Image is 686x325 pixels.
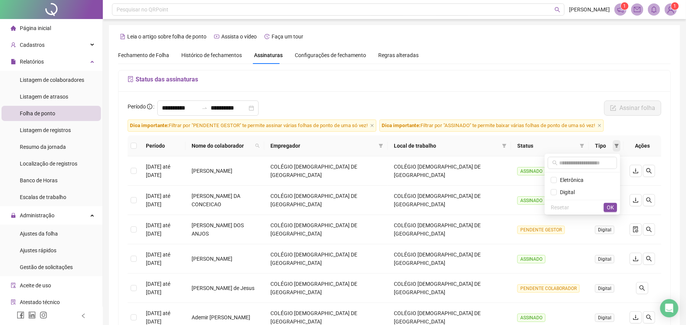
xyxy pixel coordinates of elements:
td: [PERSON_NAME] [185,156,264,186]
span: Dica importante: [382,123,421,128]
span: search [646,226,652,233]
span: download [633,314,639,320]
td: [DATE] até [DATE] [140,215,185,244]
span: download [633,256,639,262]
td: COLÉGIO [DEMOGRAPHIC_DATA] DE [GEOGRAPHIC_DATA] [388,156,511,186]
span: Filtrar por "ASSINADO" te permite baixar várias folhas de ponto de uma só vez! [379,119,604,132]
span: Resumo da jornada [20,144,66,150]
span: filter [501,140,508,151]
span: file-text [120,34,125,39]
span: Tipo [595,142,611,150]
span: search [255,143,260,148]
span: Cadastros [20,42,45,48]
span: download [633,197,639,203]
span: audit [11,283,16,288]
span: ASSINADO [517,314,545,322]
span: linkedin [28,311,36,319]
td: [PERSON_NAME] de Jesus [185,274,264,303]
span: filter [377,140,385,151]
span: instagram [40,311,47,319]
span: filter [502,143,507,148]
span: PENDENTE GESTOR [517,226,565,234]
button: Resetar [548,203,572,212]
span: swap-right [201,105,208,111]
button: Assinar folha [604,100,661,116]
span: Digital [595,226,614,234]
span: search [646,314,652,320]
th: Período [140,135,185,156]
span: Leia o artigo sobre folha de ponto [127,33,206,40]
td: [DATE] até [DATE] [140,244,185,274]
span: Listagem de atrasos [20,94,68,100]
span: Folha de ponto [20,110,55,116]
span: bell [651,6,657,13]
span: lock [11,213,16,218]
span: Status [517,142,577,150]
span: home [11,25,16,31]
td: [PERSON_NAME] DA CONCEICAO [185,186,264,215]
span: Listagem de registros [20,127,71,133]
span: Histórico de fechamentos [181,52,242,58]
h5: Status das assinaturas [128,75,661,84]
span: Gestão de solicitações [20,264,73,270]
span: history [264,34,270,39]
span: info-circle [147,104,152,109]
span: mail [634,6,641,13]
span: Atestado técnico [20,299,60,305]
img: 68789 [665,4,676,15]
span: Digital [595,255,614,263]
td: COLÉGIO [DEMOGRAPHIC_DATA] DE [GEOGRAPHIC_DATA] [388,186,511,215]
div: Open Intercom Messenger [660,299,678,317]
span: download [633,168,639,174]
span: Período [128,104,146,110]
span: to [201,105,208,111]
span: Localização de registros [20,161,77,167]
th: Ações [624,135,661,156]
span: search [552,160,558,166]
span: search [639,285,645,291]
span: solution [11,300,16,305]
span: search [555,7,560,13]
span: search [646,168,652,174]
td: COLÉGIO [DEMOGRAPHIC_DATA] DE [GEOGRAPHIC_DATA] [264,274,388,303]
span: Dica importante: [130,123,169,128]
span: Aceite de uso [20,282,51,288]
span: Relatórios [20,59,44,65]
span: notification [617,6,624,13]
span: left [81,313,86,319]
span: Administração [20,212,54,218]
span: file-done [633,226,639,233]
span: facebook [17,311,24,319]
span: Nome do colaborador [192,142,252,150]
span: Regras alteradas [378,53,419,58]
td: COLÉGIO [DEMOGRAPHIC_DATA] DE [GEOGRAPHIC_DATA] [264,244,388,274]
span: OK [607,203,614,212]
span: ASSINADO [517,196,545,205]
span: 1 [674,3,676,9]
span: filter [614,143,619,148]
span: user-add [11,42,16,48]
span: [PERSON_NAME] [569,5,610,14]
span: Digital [595,284,614,293]
span: Digital [557,189,575,195]
span: search [646,197,652,203]
span: filter [580,143,584,148]
td: [DATE] até [DATE] [140,274,185,303]
span: search [646,256,652,262]
span: file-sync [128,76,134,82]
sup: Atualize o seu contato no menu Meus Dados [671,2,679,10]
span: Eletrônica [557,177,584,183]
span: Digital [595,314,614,322]
td: COLÉGIO [DEMOGRAPHIC_DATA] DE [GEOGRAPHIC_DATA] [264,215,388,244]
span: filter [578,140,586,151]
span: PENDENTE COLABORADOR [517,284,580,293]
span: Ajustes da folha [20,231,58,237]
span: Assinaturas [254,53,283,58]
span: Escalas de trabalho [20,194,66,200]
td: COLÉGIO [DEMOGRAPHIC_DATA] DE [GEOGRAPHIC_DATA] [388,215,511,244]
td: COLÉGIO [DEMOGRAPHIC_DATA] DE [GEOGRAPHIC_DATA] [388,274,511,303]
td: [PERSON_NAME] [185,244,264,274]
td: [PERSON_NAME] DOS ANJOS [185,215,264,244]
span: Filtrar por "PENDENTE GESTOR" te permite assinar várias folhas de ponto de uma só vez! [128,119,376,132]
span: filter [379,143,383,148]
